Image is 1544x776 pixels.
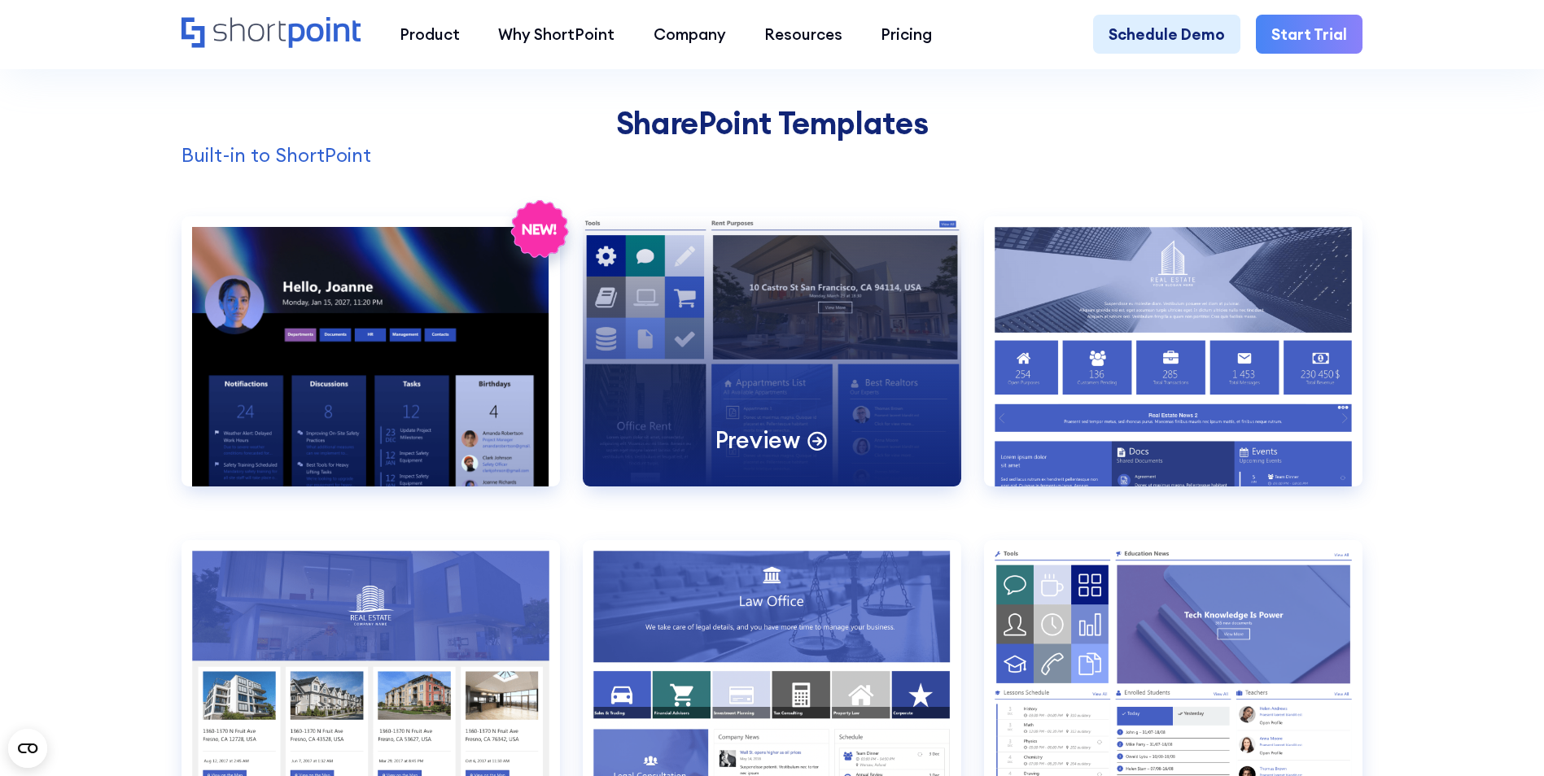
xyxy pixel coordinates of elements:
[182,105,1362,141] h2: SharePoint Templates
[182,216,560,517] a: Communication
[182,17,361,50] a: Home
[862,15,951,53] a: Pricing
[745,15,861,53] a: Resources
[8,729,47,768] button: Open CMP widget
[182,141,1362,170] p: Built-in to ShortPoint
[583,216,961,517] a: Documents 1Preview
[715,425,800,456] p: Preview
[764,23,842,46] div: Resources
[984,216,1362,517] a: Documents 2
[400,23,460,46] div: Product
[380,15,479,53] a: Product
[479,15,634,53] a: Why ShortPoint
[1463,698,1544,776] iframe: Chat Widget
[654,23,726,46] div: Company
[1256,15,1362,53] a: Start Trial
[498,23,615,46] div: Why ShortPoint
[1093,15,1240,53] a: Schedule Demo
[881,23,932,46] div: Pricing
[634,15,745,53] a: Company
